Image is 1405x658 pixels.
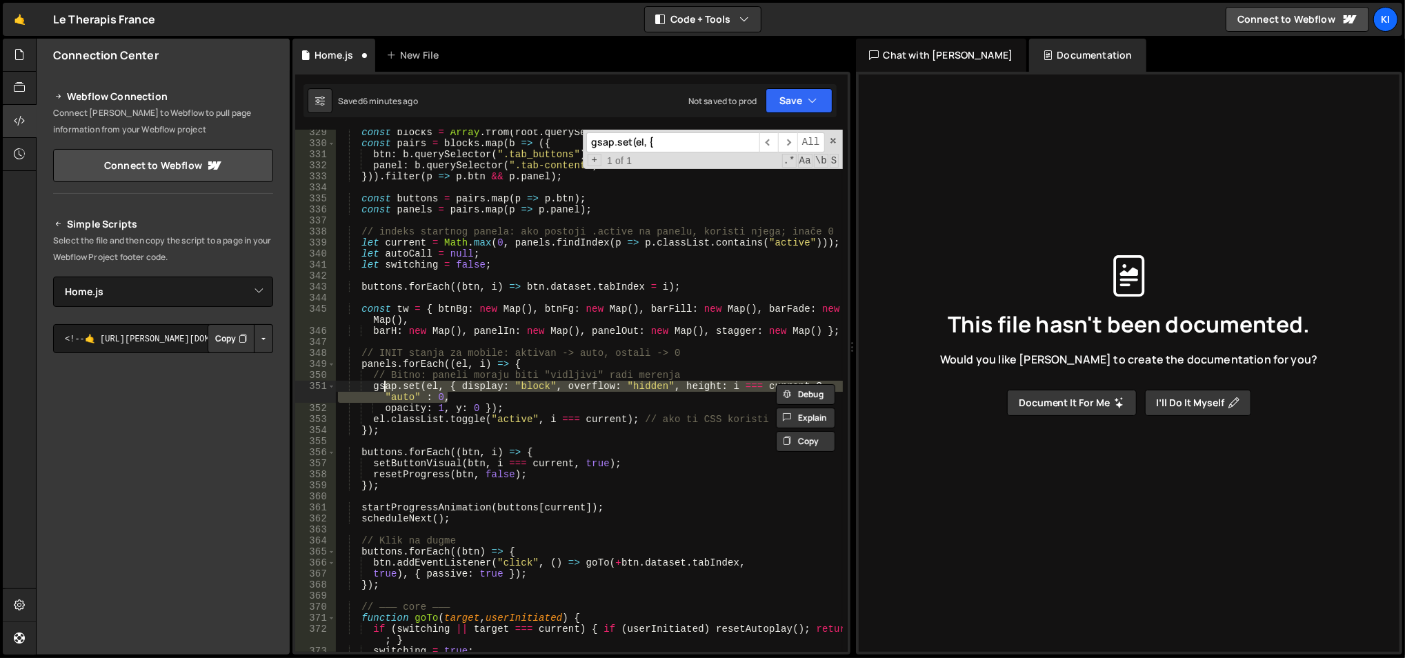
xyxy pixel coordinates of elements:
span: ​ [759,132,779,152]
div: 342 [295,270,336,281]
div: 359 [295,480,336,491]
h2: Connection Center [53,48,159,63]
span: Would you like [PERSON_NAME] to create the documentation for you? [940,352,1317,367]
div: 331 [295,149,336,160]
div: Home.js [315,48,353,62]
span: Toggle Replace mode [588,154,602,166]
textarea: <!--🤙 [URL][PERSON_NAME][DOMAIN_NAME]> <script>document.addEventListener("DOMContentLoaded", func... [53,324,273,353]
div: 341 [295,259,336,270]
div: 365 [295,546,336,557]
span: This file hasn't been documented. [948,313,1310,335]
div: 364 [295,535,336,546]
span: Whole Word Search [814,154,828,168]
iframe: YouTube video player [53,509,275,633]
button: Debug [776,384,835,405]
span: 1 of 1 [601,155,637,166]
input: Search for [586,132,759,152]
button: Document it for me [1007,390,1137,416]
span: CaseSensitive Search [798,154,813,168]
h2: Simple Scripts [53,216,273,232]
div: 340 [295,248,336,259]
div: 355 [295,436,336,447]
div: 371 [295,612,336,624]
button: Copy [208,324,255,353]
div: 329 [295,127,336,138]
a: 🤙 [3,3,37,36]
a: Connect to Webflow [1226,7,1369,32]
div: 356 [295,447,336,458]
p: Connect [PERSON_NAME] to Webflow to pull page information from your Webflow project [53,105,273,138]
span: Alt-Enter [797,132,825,152]
div: 343 [295,281,336,292]
div: 332 [295,160,336,171]
div: 366 [295,557,336,568]
button: Explain [776,408,835,428]
div: 357 [295,458,336,469]
div: 351 [295,381,336,403]
div: 362 [295,513,336,524]
div: 369 [295,590,336,601]
div: 336 [295,204,336,215]
div: Chat with [PERSON_NAME] [856,39,1027,72]
div: 347 [295,337,336,348]
div: Not saved to prod [688,95,757,107]
div: 345 [295,303,336,326]
div: 353 [295,414,336,425]
div: Saved [338,95,418,107]
div: 358 [295,469,336,480]
div: Le Therapis France [53,11,155,28]
div: 349 [295,359,336,370]
div: 354 [295,425,336,436]
div: 6 minutes ago [363,95,418,107]
h2: Webflow Connection [53,88,273,105]
div: 368 [295,579,336,590]
div: 350 [295,370,336,381]
div: 361 [295,502,336,513]
a: Ki [1373,7,1398,32]
button: Copy [776,431,835,452]
div: 338 [295,226,336,237]
div: 367 [295,568,336,579]
div: Documentation [1029,39,1146,72]
span: ​ [778,132,797,152]
div: 339 [295,237,336,248]
a: Connect to Webflow [53,149,273,182]
div: New File [386,48,444,62]
div: 373 [295,646,336,657]
button: I’ll do it myself [1145,390,1251,416]
div: 352 [295,403,336,414]
div: 346 [295,326,336,337]
div: 360 [295,491,336,502]
button: Save [766,88,833,113]
div: 372 [295,624,336,646]
div: 335 [295,193,336,204]
p: Select the file and then copy the script to a page in your Webflow Project footer code. [53,232,273,266]
div: 348 [295,348,336,359]
div: 330 [295,138,336,149]
iframe: YouTube video player [53,376,275,500]
div: Button group with nested dropdown [208,324,273,353]
span: Search In Selection [830,154,839,168]
div: 363 [295,524,336,535]
div: 344 [295,292,336,303]
div: 370 [295,601,336,612]
button: Code + Tools [645,7,761,32]
span: RegExp Search [782,154,797,168]
div: 337 [295,215,336,226]
div: 334 [295,182,336,193]
div: 333 [295,171,336,182]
